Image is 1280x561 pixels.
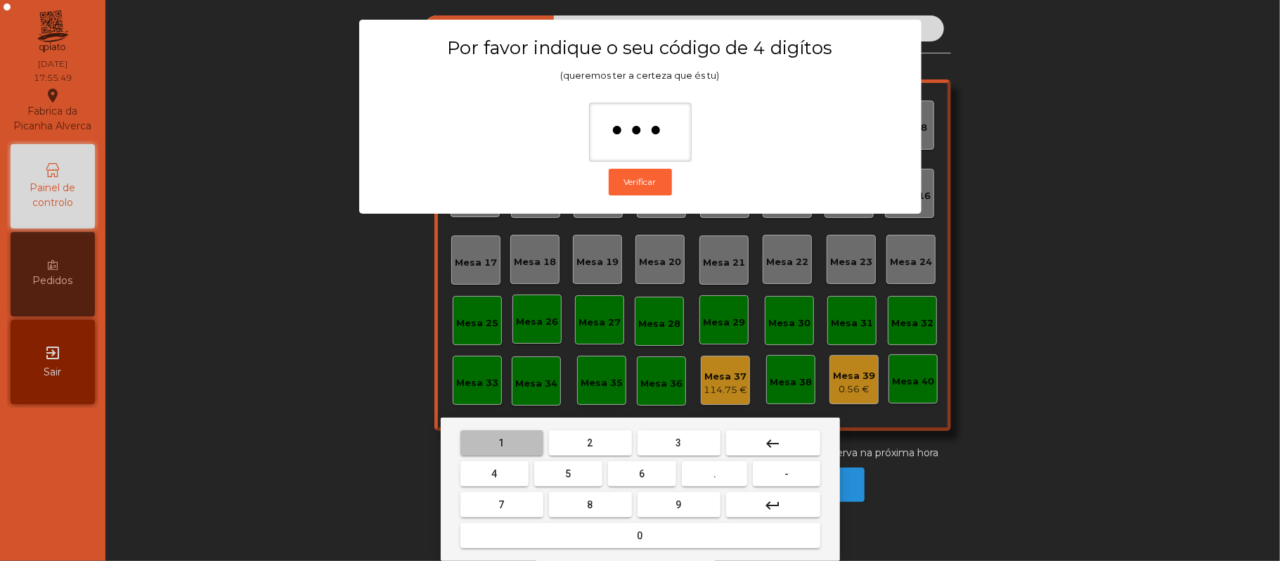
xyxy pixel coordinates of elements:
span: . [713,468,716,479]
span: 3 [676,437,682,449]
span: 5 [565,468,571,479]
button: . [682,461,747,486]
button: 1 [460,430,543,456]
mat-icon: keyboard_return [765,497,782,514]
button: 6 [608,461,676,486]
button: 5 [534,461,602,486]
button: 9 [638,492,720,517]
button: 2 [549,430,632,456]
span: (queremos ter a certeza que és tu) [561,70,720,81]
button: 3 [638,430,720,456]
button: 4 [460,461,529,486]
mat-icon: keyboard_backspace [765,435,782,452]
span: 9 [676,499,682,510]
span: 7 [499,499,505,510]
h3: Por favor indique o seu código de 4 digítos [387,37,894,59]
span: 1 [499,437,505,449]
span: 2 [588,437,593,449]
span: 6 [640,468,645,479]
span: 8 [588,499,593,510]
span: - [784,468,789,479]
button: Verificar [609,169,672,195]
button: 8 [549,492,632,517]
span: 4 [491,468,497,479]
button: 0 [460,523,820,548]
span: 0 [638,530,643,541]
button: - [753,461,820,486]
button: 7 [460,492,543,517]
